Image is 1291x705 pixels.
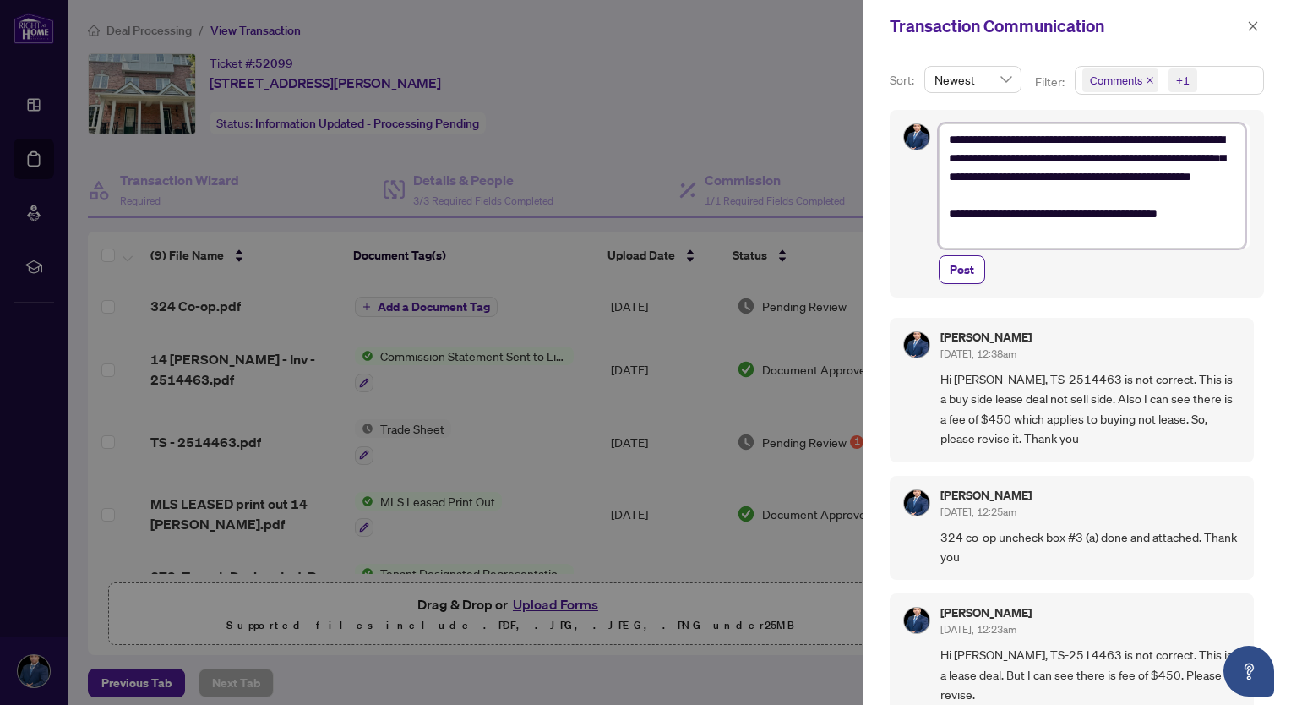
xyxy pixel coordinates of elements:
img: Profile Icon [904,332,929,358]
span: close [1247,20,1259,32]
span: Newest [934,67,1011,92]
span: [DATE], 12:25am [940,506,1016,518]
div: +1 [1176,72,1190,89]
button: Post [939,255,985,284]
button: Open asap [1223,646,1274,697]
span: [DATE], 12:23am [940,623,1016,636]
span: Hi [PERSON_NAME], TS-2514463 is not correct. This is a lease deal. But I can see there is fee of ... [940,645,1240,704]
img: Profile Icon [904,490,929,516]
img: Profile Icon [904,608,929,633]
h5: [PERSON_NAME] [940,489,1032,501]
span: Hi [PERSON_NAME], TS-2514463 is not correct. This is a buy side lease deal not sell side. Also I ... [940,369,1240,449]
span: [DATE], 12:38am [940,347,1016,360]
span: Comments [1082,68,1158,92]
h5: [PERSON_NAME] [940,331,1032,343]
p: Sort: [890,71,918,90]
span: 324 co-op uncheck box #3 (a) done and attached. Thank you [940,527,1240,567]
img: Profile Icon [904,124,929,150]
span: Comments [1090,72,1142,89]
div: Transaction Communication [890,14,1242,39]
h5: [PERSON_NAME] [940,607,1032,619]
p: Filter: [1035,73,1067,91]
span: close [1146,76,1154,85]
span: Post [950,256,974,283]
